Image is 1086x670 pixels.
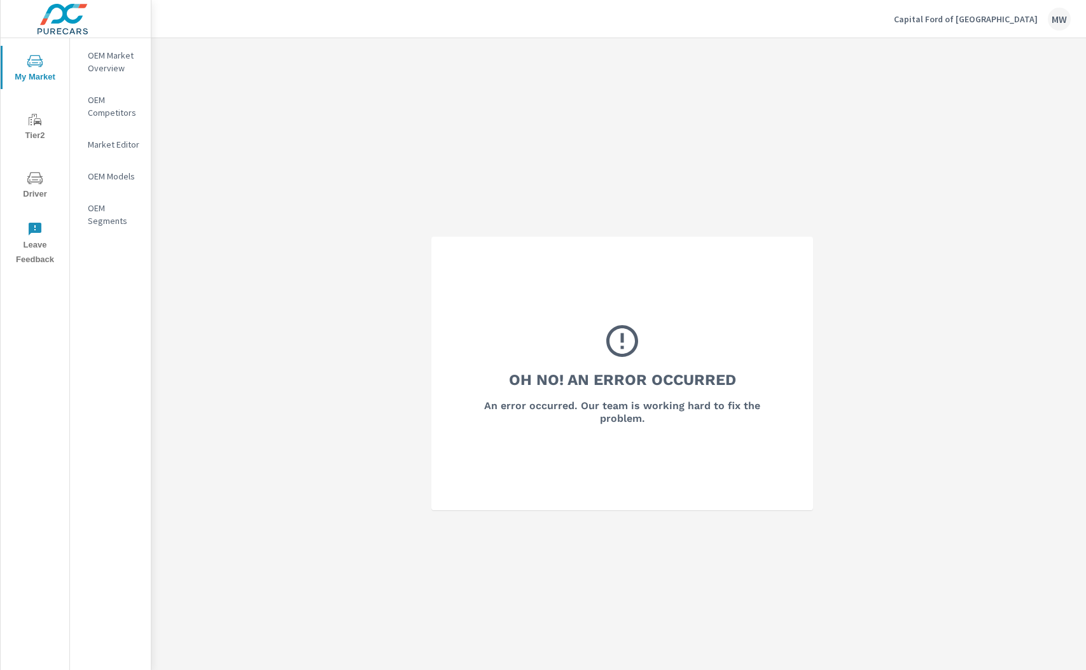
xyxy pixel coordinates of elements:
[88,202,141,227] p: OEM Segments
[466,400,779,425] h6: An error occurred. Our team is working hard to fix the problem.
[70,90,151,122] div: OEM Competitors
[70,199,151,230] div: OEM Segments
[70,135,151,154] div: Market Editor
[70,167,151,186] div: OEM Models
[88,138,141,151] p: Market Editor
[4,221,66,267] span: Leave Feedback
[88,94,141,119] p: OEM Competitors
[1,38,69,272] div: nav menu
[509,369,736,391] h3: Oh No! An Error Occurred
[1048,8,1071,31] div: MW
[894,13,1038,25] p: Capital Ford of [GEOGRAPHIC_DATA]
[4,171,66,202] span: Driver
[70,46,151,78] div: OEM Market Overview
[88,170,141,183] p: OEM Models
[4,112,66,143] span: Tier2
[4,53,66,85] span: My Market
[88,49,141,74] p: OEM Market Overview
